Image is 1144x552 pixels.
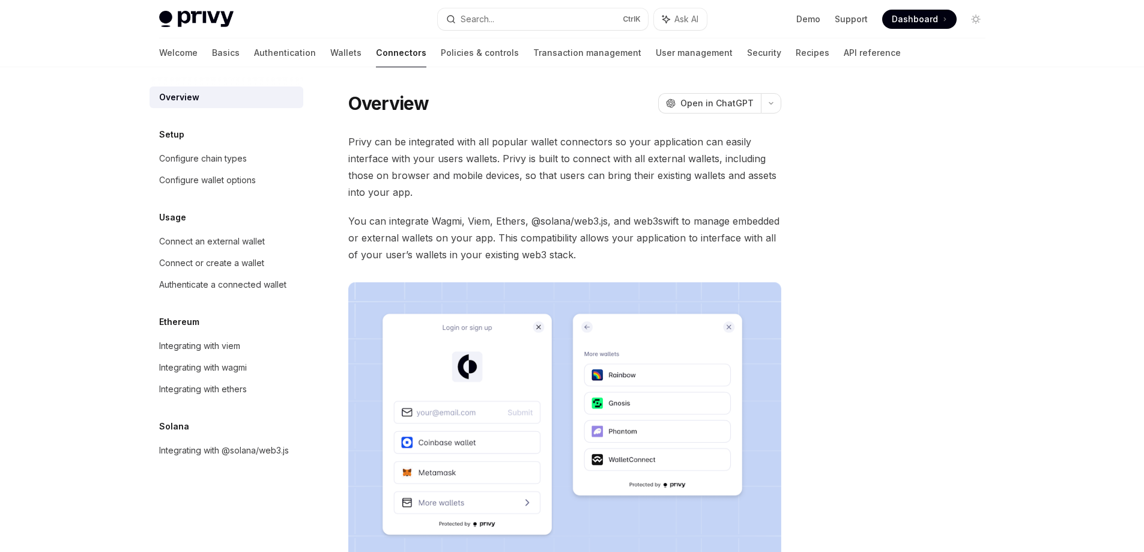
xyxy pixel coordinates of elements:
div: Integrating with @solana/web3.js [159,443,289,458]
a: Integrating with ethers [150,378,303,400]
div: Integrating with viem [159,339,240,353]
h5: Ethereum [159,315,199,329]
div: Integrating with wagmi [159,360,247,375]
h5: Solana [159,419,189,434]
h5: Usage [159,210,186,225]
span: Ask AI [674,13,698,25]
span: Open in ChatGPT [680,97,754,109]
span: Ctrl K [623,14,641,24]
h1: Overview [348,93,429,114]
a: Configure wallet options [150,169,303,191]
a: Connect an external wallet [150,231,303,252]
a: Connectors [376,38,426,67]
a: Integrating with viem [150,335,303,357]
a: Basics [212,38,240,67]
a: Overview [150,86,303,108]
div: Connect or create a wallet [159,256,264,270]
div: Search... [461,12,494,26]
a: Authenticate a connected wallet [150,274,303,296]
a: Wallets [330,38,362,67]
a: Welcome [159,38,198,67]
img: light logo [159,11,234,28]
a: Integrating with @solana/web3.js [150,440,303,461]
div: Configure wallet options [159,173,256,187]
a: Configure chain types [150,148,303,169]
a: Dashboard [882,10,957,29]
div: Integrating with ethers [159,382,247,396]
span: Dashboard [892,13,938,25]
span: You can integrate Wagmi, Viem, Ethers, @solana/web3.js, and web3swift to manage embedded or exter... [348,213,781,263]
div: Configure chain types [159,151,247,166]
div: Connect an external wallet [159,234,265,249]
a: Security [747,38,781,67]
a: Recipes [796,38,829,67]
a: API reference [844,38,901,67]
a: Policies & controls [441,38,519,67]
a: Support [835,13,868,25]
div: Overview [159,90,199,105]
a: Integrating with wagmi [150,357,303,378]
button: Toggle dark mode [966,10,985,29]
div: Authenticate a connected wallet [159,278,286,292]
a: Authentication [254,38,316,67]
button: Search...CtrlK [438,8,648,30]
a: Demo [796,13,820,25]
h5: Setup [159,127,184,142]
button: Ask AI [654,8,707,30]
a: Connect or create a wallet [150,252,303,274]
button: Open in ChatGPT [658,93,761,114]
span: Privy can be integrated with all popular wallet connectors so your application can easily interfa... [348,133,781,201]
a: Transaction management [533,38,641,67]
a: User management [656,38,733,67]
